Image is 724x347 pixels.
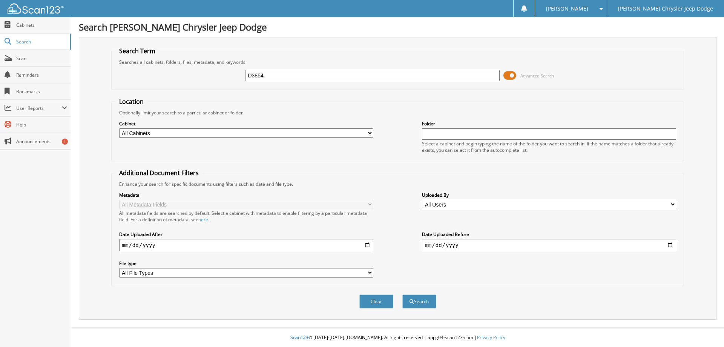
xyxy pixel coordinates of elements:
span: Reminders [16,72,67,78]
span: Announcements [16,138,67,145]
a: here [198,216,208,223]
img: scan123-logo-white.svg [8,3,64,14]
div: Select a cabinet and begin typing the name of the folder you want to search in. If the name match... [422,140,676,153]
label: Metadata [119,192,373,198]
div: © [DATE]-[DATE] [DOMAIN_NAME]. All rights reserved | appg04-scan123-com | [71,328,724,347]
div: Enhance your search for specific documents using filters such as date and file type. [115,181,680,187]
input: start [119,239,373,251]
div: 1 [62,139,68,145]
span: Scan123 [290,334,308,341]
h1: Search [PERSON_NAME] Chrysler Jeep Dodge [79,21,716,33]
span: Help [16,122,67,128]
button: Search [402,295,436,308]
span: Scan [16,55,67,62]
div: Searches all cabinets, folders, files, metadata, and keywords [115,59,680,65]
button: Clear [359,295,393,308]
span: Advanced Search [520,73,554,79]
label: Folder [422,120,676,127]
input: end [422,239,676,251]
span: Search [16,39,66,45]
div: Optionally limit your search to a particular cabinet or folder [115,109,680,116]
iframe: Chat Widget [686,311,724,347]
label: Date Uploaded Before [422,231,676,238]
label: Uploaded By [422,192,676,198]
div: All metadata fields are searched by default. Select a cabinet with metadata to enable filtering b... [119,210,373,223]
span: Bookmarks [16,88,67,95]
span: [PERSON_NAME] [546,6,588,11]
a: Privacy Policy [477,334,505,341]
label: Date Uploaded After [119,231,373,238]
span: Cabinets [16,22,67,28]
span: [PERSON_NAME] Chrysler Jeep Dodge [618,6,713,11]
span: User Reports [16,105,62,111]
legend: Search Term [115,47,159,55]
legend: Additional Document Filters [115,169,202,177]
label: File type [119,260,373,267]
label: Cabinet [119,120,373,127]
legend: Location [115,97,147,106]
